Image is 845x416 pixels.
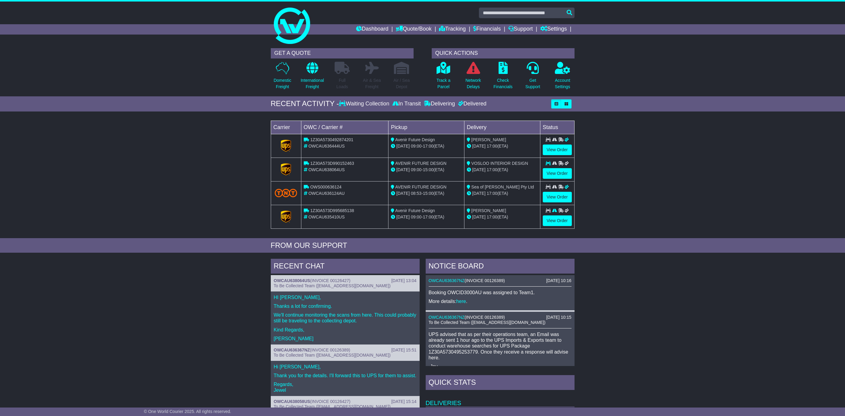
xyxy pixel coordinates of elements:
a: InternationalFreight [300,62,324,93]
img: GetCarrierServiceLogo [281,211,291,223]
div: FROM OUR SUPPORT [271,241,575,250]
a: Tracking [439,24,466,35]
a: View Order [543,215,572,226]
div: - (ETA) [391,214,462,220]
img: GetCarrierServiceLogo [281,140,291,152]
span: OWCAU638064US [308,167,345,172]
span: 15:00 [423,191,434,196]
div: ( ) [429,315,572,320]
a: Track aParcel [436,62,451,93]
span: OWCAU636124AU [308,191,345,196]
td: Carrier [271,121,301,134]
div: Delivering [422,101,457,107]
span: OWCAU635410US [308,215,345,219]
span: 17:00 [487,167,497,172]
div: (ETA) [467,143,538,149]
span: [DATE] [396,144,410,148]
a: GetSupport [525,62,540,93]
a: Dashboard [356,24,388,35]
div: ( ) [274,399,417,404]
a: Support [508,24,533,35]
span: 15:00 [423,167,434,172]
p: Thank you for the details. I'll forward this to UPS for them to assist. [274,373,417,378]
span: 1Z30A5730492874201 [310,137,353,142]
span: [DATE] [396,167,410,172]
p: Air & Sea Freight [363,77,381,90]
a: OWCAU636367NZ [274,348,310,352]
div: - (ETA) [391,167,462,173]
span: To Be Collected Team ([EMAIL_ADDRESS][DOMAIN_NAME]) [274,353,391,358]
span: [DATE] [396,215,410,219]
div: [DATE] 15:51 [391,348,416,353]
span: [PERSON_NAME] [471,208,506,213]
img: GetCarrierServiceLogo [281,163,291,175]
div: (ETA) [467,167,538,173]
span: 17:00 [423,215,434,219]
span: [DATE] [472,144,486,148]
span: [DATE] [472,167,486,172]
span: [DATE] [472,215,486,219]
span: To Be Collected Team ([EMAIL_ADDRESS][DOMAIN_NAME]) [274,283,391,288]
td: Delivery [464,121,540,134]
p: We'll continue monitoring the scans from here. This could probably still be traveling to the coll... [274,312,417,324]
p: International Freight [301,77,324,90]
span: INVOICE 00126389 [466,278,503,283]
p: Hi [PERSON_NAME], [274,364,417,370]
a: View Order [543,168,572,179]
span: INVOICE 00126389 [466,315,503,320]
div: Quick Stats [426,375,575,391]
div: QUICK ACTIONS [432,48,575,58]
div: (ETA) [467,190,538,197]
div: (ETA) [467,214,538,220]
span: AVENIR FUTURE DESIGN [395,185,446,189]
p: Booking OWCID3000AU was assigned to Team1. [429,290,572,295]
a: View Order [543,192,572,202]
p: UPS advised that as per their operations team, an Email was already sent 1 hour ago to the UPS Im... [429,331,572,361]
span: 17:00 [423,144,434,148]
span: INVOICE 00126427 [312,278,349,283]
a: 2 [571,407,574,413]
div: Delivered [457,101,486,107]
p: More details: . [429,298,572,304]
a: NetworkDelays [465,62,481,93]
p: Check Financials [493,77,513,90]
p: -Joy [429,364,572,369]
div: ( ) [429,278,572,283]
a: Settings [540,24,567,35]
span: 17:00 [487,144,497,148]
div: RECENT ACTIVITY - [271,99,339,108]
a: OWCAU638064US [274,278,310,283]
p: Full Loads [335,77,350,90]
span: 1Z30A573D995685138 [310,208,354,213]
div: [DATE] 13:04 [391,278,416,283]
span: [DATE] [472,191,486,196]
span: Avenir Future Design [395,137,435,142]
span: © One World Courier 2025. All rights reserved. [144,409,231,414]
p: Air / Sea Depot [394,77,410,90]
span: 08:53 [411,191,421,196]
div: [DATE] 15:14 [391,399,416,404]
div: GET A QUOTE [271,48,414,58]
span: Sea of [PERSON_NAME] Pty Ltd [471,185,534,189]
div: ( ) [274,278,417,283]
span: [PERSON_NAME] [471,137,506,142]
p: Get Support [525,77,540,90]
a: DomesticFreight [273,62,291,93]
span: 09:00 [411,167,421,172]
div: [DATE] 10:15 [546,315,571,320]
a: OWCAU636367NZ [429,278,465,283]
span: 17:00 [487,191,497,196]
span: To Be Collected Team ([EMAIL_ADDRESS][DOMAIN_NAME]) [274,404,391,409]
span: 17:00 [487,215,497,219]
p: Domestic Freight [273,77,291,90]
div: [DATE] 10:16 [546,278,571,283]
span: OWS000636124 [310,185,342,189]
td: Status [540,121,574,134]
a: OWCAU636367NZ [429,315,465,320]
div: Waiting Collection [339,101,391,107]
p: [PERSON_NAME] [274,336,417,341]
p: Kind Regards, [274,327,417,333]
span: 09:00 [411,144,421,148]
div: In Transit [391,101,422,107]
span: To Be Collected Team ([EMAIL_ADDRESS][DOMAIN_NAME]) [429,320,545,325]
